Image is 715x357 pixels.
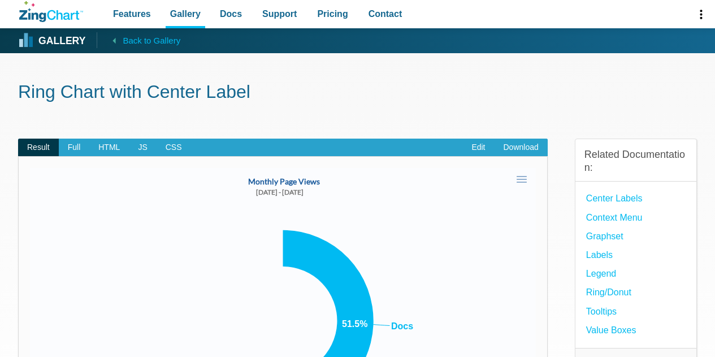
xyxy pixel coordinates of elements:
[586,266,616,281] a: Legend
[586,285,631,300] a: Ring/Donut
[129,139,156,157] span: JS
[584,148,687,175] h3: Related Documentation:
[495,139,548,157] a: Download
[38,36,85,46] strong: Gallery
[113,6,151,21] span: Features
[18,139,59,157] span: Result
[19,32,85,49] a: Gallery
[586,247,613,263] a: Labels
[369,6,402,21] span: Contact
[89,139,129,157] span: HTML
[18,80,697,106] h1: Ring Chart with Center Label
[123,33,180,48] span: Back to Gallery
[586,322,636,338] a: Value Boxes
[97,32,180,48] a: Back to Gallery
[586,191,643,206] a: Center Labels
[19,1,83,22] a: ZingChart Logo. Click to return to the homepage
[170,6,201,21] span: Gallery
[59,139,90,157] span: Full
[317,6,348,21] span: Pricing
[586,229,623,244] a: Graphset
[157,139,191,157] span: CSS
[462,139,494,157] a: Edit
[586,304,617,319] a: Tooltips
[586,210,643,225] a: Context Menu
[220,6,242,21] span: Docs
[262,6,297,21] span: Support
